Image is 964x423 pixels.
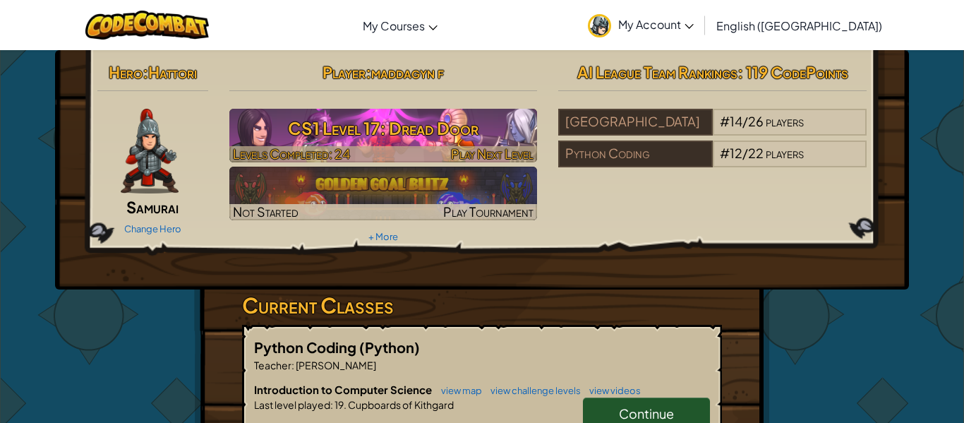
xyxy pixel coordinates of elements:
span: # [720,145,730,161]
span: Cupboards of Kithgard [347,398,454,411]
span: 26 [748,113,764,129]
a: + More [368,231,398,242]
img: CodeCombat logo [85,11,209,40]
span: Play Tournament [443,203,534,220]
span: Not Started [233,203,299,220]
span: players [766,113,804,129]
span: AI League Team Rankings [577,62,737,82]
span: / [742,145,748,161]
span: maddagyn f [371,62,444,82]
span: Python Coding [254,338,359,356]
span: My Account [618,17,694,32]
span: players [766,145,804,161]
a: [GEOGRAPHIC_DATA]#14/26players [558,122,867,138]
span: : [330,398,333,411]
a: English ([GEOGRAPHIC_DATA]) [709,6,889,44]
span: (Python) [359,338,420,356]
span: Play Next Level [451,145,534,162]
a: view map [434,385,482,396]
span: : 119 CodePoints [737,62,848,82]
span: Hero [109,62,143,82]
h3: Current Classes [242,290,722,321]
span: 22 [748,145,764,161]
a: My Account [581,3,701,47]
a: Not StartedPlay Tournament [229,167,538,220]
img: Golden Goal [229,167,538,220]
span: 14 [730,113,742,129]
span: : [291,359,294,371]
span: / [742,113,748,129]
span: My Courses [363,18,425,33]
span: Levels Completed: 24 [233,145,350,162]
div: Python Coding [558,141,712,167]
span: : [143,62,148,82]
img: CS1 Level 17: Dread Door [229,109,538,162]
img: samurai.pose.png [121,109,179,193]
h3: CS1 Level 17: Dread Door [229,112,538,144]
span: : [366,62,371,82]
span: Teacher [254,359,291,371]
span: # [720,113,730,129]
span: Introduction to Computer Science [254,383,434,396]
a: My Courses [356,6,445,44]
span: English ([GEOGRAPHIC_DATA]) [716,18,882,33]
a: Python Coding#12/22players [558,154,867,170]
div: [GEOGRAPHIC_DATA] [558,109,712,136]
a: view videos [582,385,641,396]
a: Play Next Level [229,109,538,162]
span: 12 [730,145,742,161]
span: Samurai [126,197,179,217]
span: Hattori [148,62,197,82]
a: view challenge levels [483,385,581,396]
span: Continue [619,405,674,422]
span: Player [323,62,366,82]
span: [PERSON_NAME] [294,359,376,371]
span: 19. [333,398,347,411]
span: Last level played [254,398,330,411]
img: avatar [588,14,611,37]
a: Change Hero [124,223,181,234]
